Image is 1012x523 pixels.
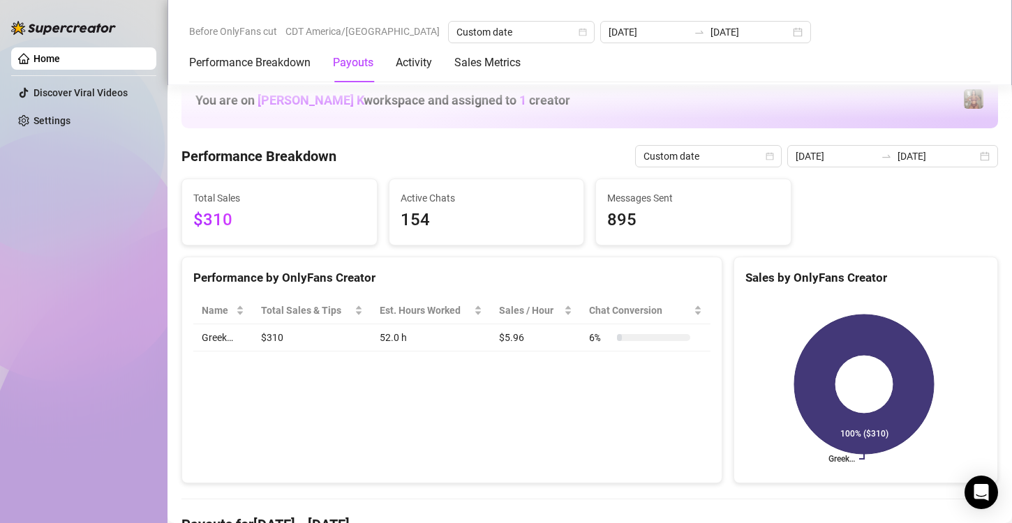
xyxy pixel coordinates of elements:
[499,303,561,318] span: Sales / Hour
[607,207,780,234] span: 895
[34,87,128,98] a: Discover Viral Videos
[589,330,611,345] span: 6 %
[609,24,688,40] input: Start date
[371,324,491,351] td: 52.0 h
[745,268,986,287] div: Sales by OnlyFans Creator
[189,54,311,71] div: Performance Breakdown
[607,190,780,206] span: Messages Sent
[261,303,352,318] span: Total Sales & Tips
[34,115,70,126] a: Settings
[285,21,440,42] span: CDT America/[GEOGRAPHIC_DATA]
[253,324,371,351] td: $310
[828,454,855,464] text: Greek…
[694,26,705,38] span: swap-right
[193,268,710,287] div: Performance by OnlyFans Creator
[34,53,60,64] a: Home
[11,21,116,35] img: logo-BBDzfeDw.svg
[456,22,586,43] span: Custom date
[193,297,253,324] th: Name
[454,54,521,71] div: Sales Metrics
[401,207,573,234] span: 154
[581,297,710,324] th: Chat Conversion
[964,89,983,109] img: Greek
[189,21,277,42] span: Before OnlyFans cut
[881,151,892,162] span: swap-right
[491,297,581,324] th: Sales / Hour
[193,190,366,206] span: Total Sales
[694,26,705,38] span: to
[881,151,892,162] span: to
[195,93,570,108] h1: You are on workspace and assigned to creator
[766,152,774,160] span: calendar
[193,324,253,351] td: Greek…
[579,28,587,36] span: calendar
[333,54,373,71] div: Payouts
[193,207,366,234] span: $310
[253,297,371,324] th: Total Sales & Tips
[589,303,690,318] span: Chat Conversion
[491,324,581,351] td: $5.96
[202,303,233,318] span: Name
[401,190,573,206] span: Active Chats
[710,24,790,40] input: End date
[519,93,526,107] span: 1
[643,146,773,167] span: Custom date
[898,149,977,164] input: End date
[396,54,432,71] div: Activity
[380,303,471,318] div: Est. Hours Worked
[965,476,998,509] div: Open Intercom Messenger
[258,93,364,107] span: [PERSON_NAME] K
[181,146,336,166] h4: Performance Breakdown
[796,149,875,164] input: Start date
